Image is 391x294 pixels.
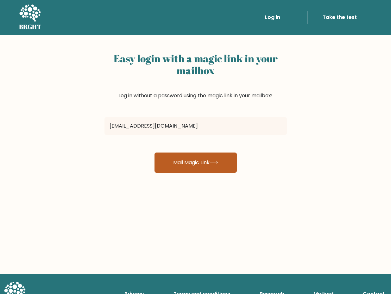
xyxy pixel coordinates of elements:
h5: BRGHT [19,23,42,31]
div: Log in without a password using the magic link in your mailbox! [104,50,287,115]
a: BRGHT [19,3,42,32]
button: Mail Magic Link [155,153,237,173]
h2: Easy login with a magic link in your mailbox [104,52,287,77]
input: Email [104,117,287,135]
a: Take the test [307,11,372,24]
a: Log in [262,11,283,24]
